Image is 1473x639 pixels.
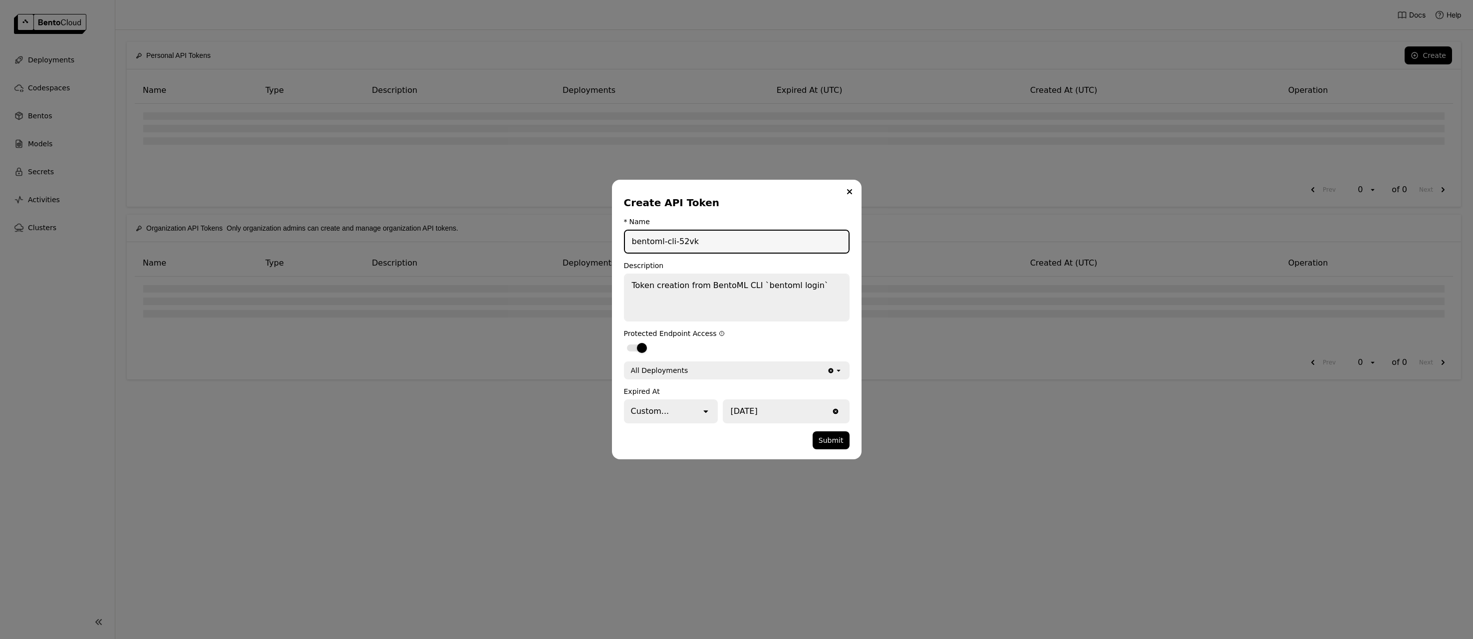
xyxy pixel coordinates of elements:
[689,365,690,375] input: Selected All Deployments.
[701,406,711,416] svg: open
[827,367,835,374] svg: Clear value
[631,365,688,375] div: All Deployments
[624,329,850,337] div: Protected Endpoint Access
[844,186,856,198] button: Close
[624,196,846,210] div: Create API Token
[835,366,843,374] svg: open
[612,180,862,459] div: dialog
[624,262,850,270] div: Description
[624,387,850,395] div: Expired At
[631,405,669,417] div: Custom...
[832,407,840,415] svg: Clear value
[724,400,830,422] input: Select a date.
[629,218,650,226] div: Name
[625,275,849,320] textarea: Token creation from BentoML CLI `bentoml login`
[813,431,850,449] button: Submit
